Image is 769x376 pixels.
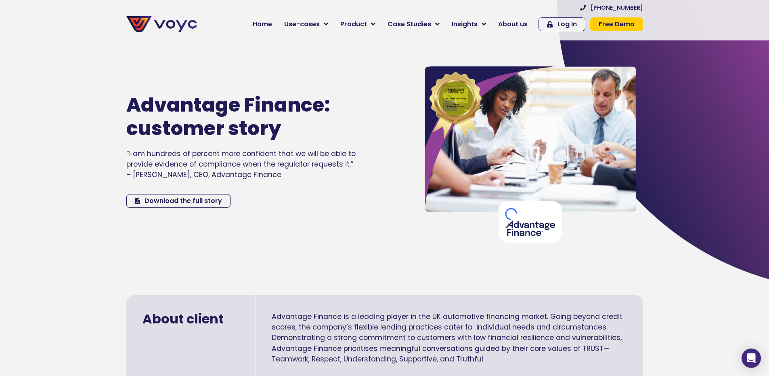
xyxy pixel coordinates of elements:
span: Download the full story [145,198,222,204]
span: Log In [557,21,577,27]
span: Use-cases [284,19,320,29]
img: advantage finance logo [499,201,562,243]
span: Insights [452,19,478,29]
img: voyc-full-logo [126,16,197,32]
span: [PHONE_NUMBER] [591,5,643,11]
a: Use-cases [278,16,334,32]
span: Advantage Finance is a leading player in the UK automotive financing market. Going beyond credit ... [272,312,622,364]
a: [PHONE_NUMBER] [580,5,643,11]
span: Product [340,19,367,29]
div: Open Intercom Messenger [742,349,761,368]
a: Product [334,16,381,32]
span: Case Studies [388,19,431,29]
a: Log In [539,17,585,31]
a: Case Studies [381,16,446,32]
span: About us [498,19,528,29]
a: Free Demo [590,17,643,31]
h2: About client [142,311,239,327]
a: Insights [446,16,492,32]
span: Free Demo [599,21,635,27]
span: Home [253,19,272,29]
h1: Advantage Finance: customer story [126,93,333,140]
span: “I am hundreds of percent more confident that we will be able to provide evidence of compliance w... [126,149,356,180]
a: About us [492,16,534,32]
a: Download the full story [126,194,230,208]
a: Home [247,16,278,32]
